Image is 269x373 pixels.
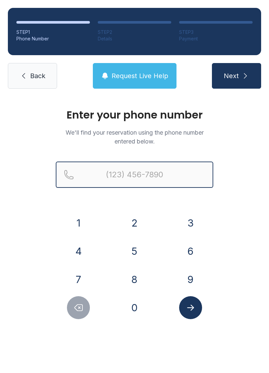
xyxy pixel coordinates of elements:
span: Back [30,71,45,80]
button: 0 [123,296,146,319]
button: 6 [179,240,202,263]
button: Delete number [67,296,90,319]
button: 7 [67,268,90,291]
span: Request Live Help [112,71,168,80]
button: 5 [123,240,146,263]
div: STEP 3 [179,29,253,35]
button: 4 [67,240,90,263]
button: 2 [123,211,146,234]
button: 8 [123,268,146,291]
span: Next [224,71,239,80]
button: Submit lookup form [179,296,202,319]
button: 9 [179,268,202,291]
div: Details [98,35,171,42]
h1: Enter your phone number [56,110,213,120]
div: Payment [179,35,253,42]
input: Reservation phone number [56,162,213,188]
div: Phone Number [16,35,90,42]
button: 1 [67,211,90,234]
div: STEP 1 [16,29,90,35]
div: STEP 2 [98,29,171,35]
p: We'll find your reservation using the phone number entered below. [56,128,213,146]
button: 3 [179,211,202,234]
